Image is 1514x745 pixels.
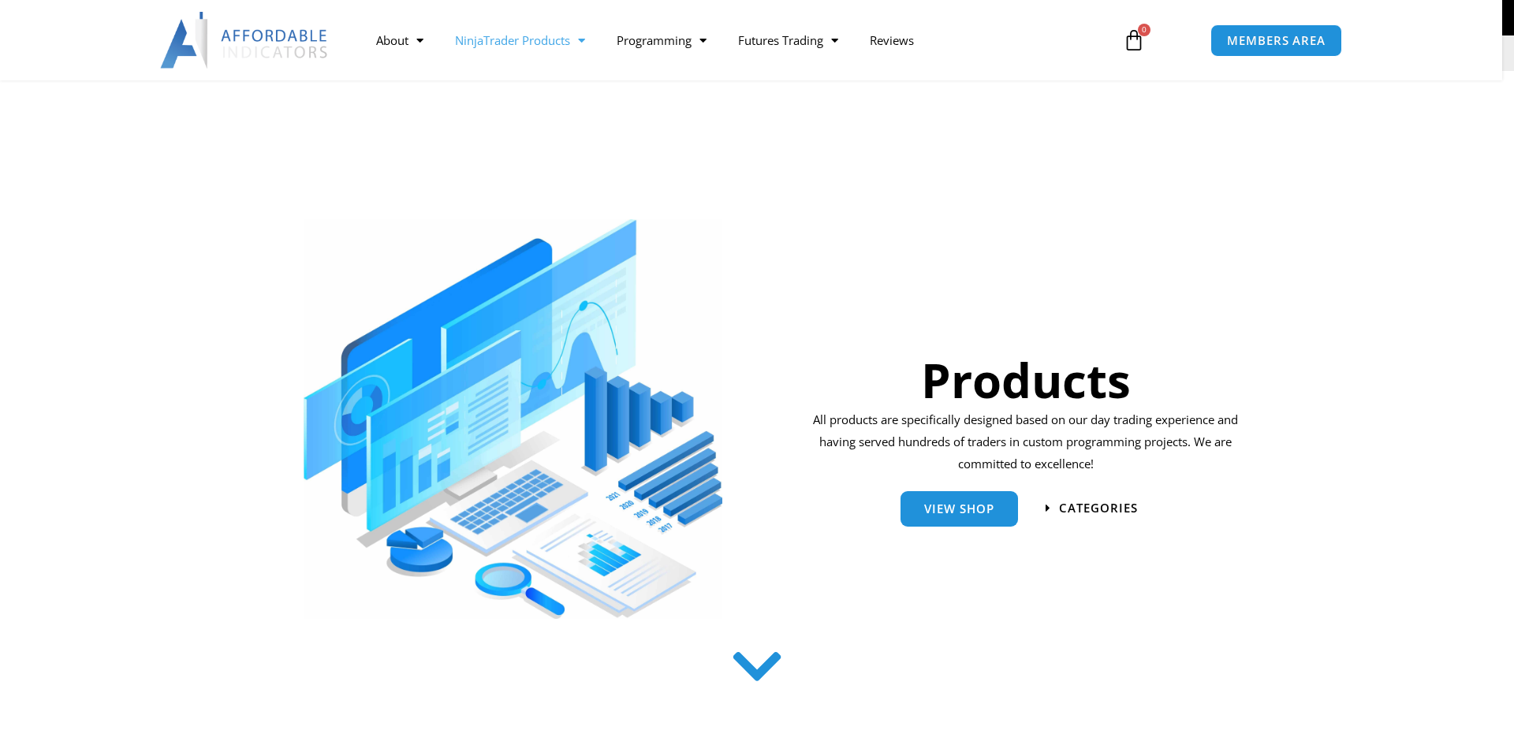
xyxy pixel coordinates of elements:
[807,409,1244,475] p: All products are specifically designed based on our day trading experience and having served hund...
[360,22,1105,58] nav: Menu
[304,219,722,619] img: ProductsSection scaled | Affordable Indicators – NinjaTrader
[1227,35,1326,47] span: MEMBERS AREA
[1099,17,1169,63] a: 0
[1046,502,1138,514] a: categories
[360,22,439,58] a: About
[854,22,930,58] a: Reviews
[160,12,330,69] img: LogoAI | Affordable Indicators – NinjaTrader
[1138,24,1150,36] span: 0
[807,347,1244,413] h1: Products
[1210,24,1342,57] a: MEMBERS AREA
[601,22,722,58] a: Programming
[924,503,994,515] span: View Shop
[1059,502,1138,514] span: categories
[439,22,601,58] a: NinjaTrader Products
[722,22,854,58] a: Futures Trading
[901,491,1018,527] a: View Shop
